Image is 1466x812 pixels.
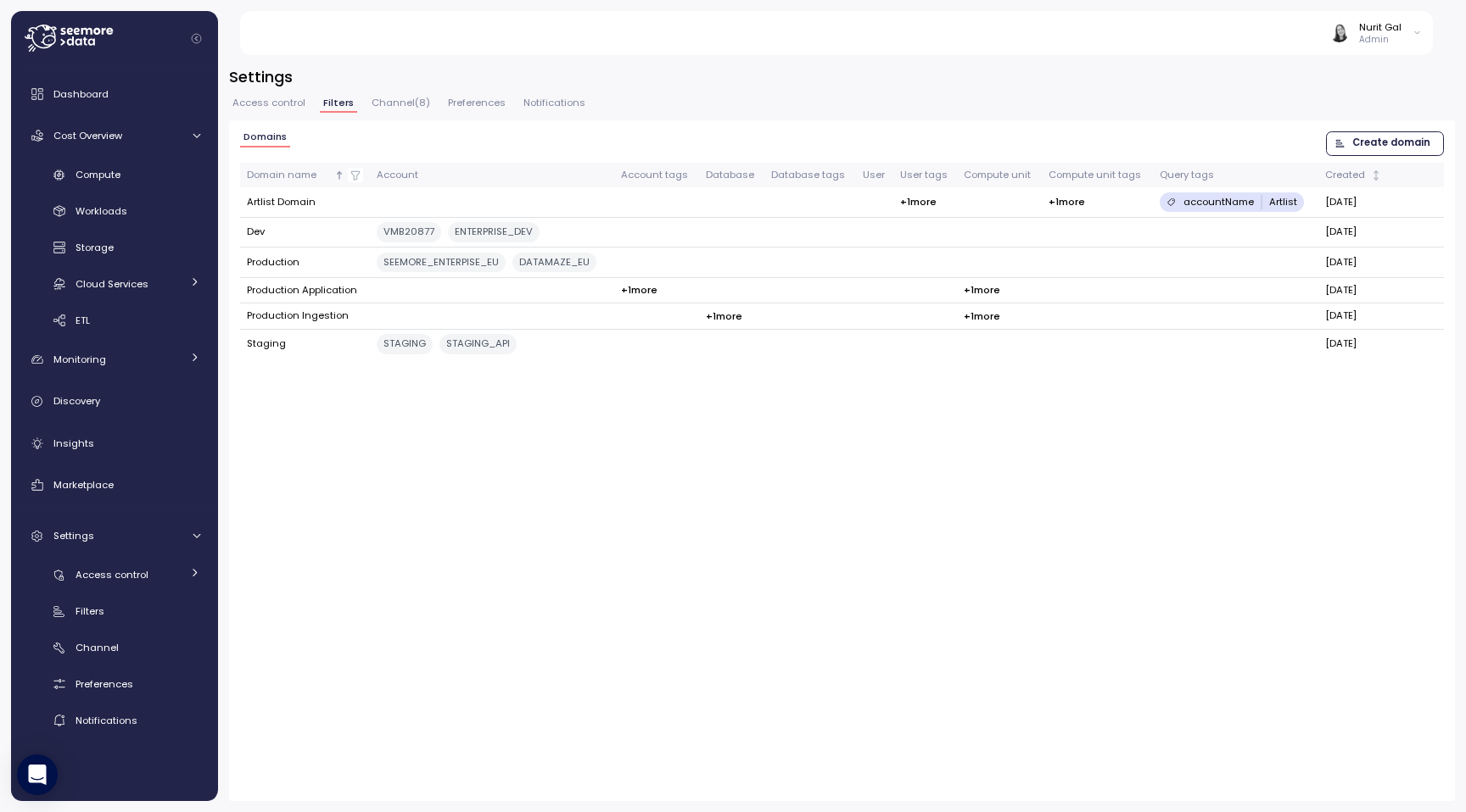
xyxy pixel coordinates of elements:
a: Dashboard [18,77,211,111]
span: Filters [76,604,104,618]
a: Storage [18,234,211,262]
span: Discovery [53,394,100,408]
span: Filters [323,98,354,108]
div: SEEMORE_ENTERPISE_EU [377,253,506,272]
div: Account [377,168,607,183]
div: Not sorted [1370,170,1382,181]
p: Admin [1359,34,1402,46]
span: Cloud Services [76,277,148,291]
span: Preferences [76,677,133,691]
p: Artlist [1269,195,1297,209]
th: CreatedNot sorted [1318,163,1390,187]
div: Compute unit [964,168,1034,183]
p: + 1 more [621,283,657,297]
span: Cost Overview [53,129,122,142]
a: Cloud Services [18,270,211,298]
td: Production Ingestion [240,303,370,329]
div: Created [1325,168,1368,183]
div: Account tags [621,168,691,183]
span: Notifications [76,714,137,727]
span: Storage [76,241,114,254]
a: Cost Overview [18,119,211,153]
span: Channel ( 8 ) [372,98,430,108]
td: [DATE] [1318,278,1390,303]
p: + 1 more [964,309,1000,323]
button: Collapse navigation [186,32,207,45]
div: Database [706,168,757,183]
td: [DATE] [1318,330,1390,359]
div: VMB20877 [377,222,441,242]
a: Marketplace [18,468,211,502]
a: Monitoring [18,342,211,376]
span: Marketplace [53,478,114,492]
span: Insights [53,437,94,450]
p: + 1 more [964,283,1000,297]
th: Domain nameSorted ascending [240,163,370,187]
a: Compute [18,161,211,189]
span: Monitoring [53,353,106,366]
div: Domain name [247,168,331,183]
div: Sorted ascending [333,170,345,181]
a: ETL [18,306,211,334]
img: ACg8ocIVugc3DtI--ID6pffOeA5XcvoqExjdOmyrlhjOptQpqjom7zQ=s96-c [1330,24,1348,42]
span: Settings [53,529,94,542]
div: Open Intercom Messenger [17,754,58,795]
span: Domains [243,132,287,142]
span: Preferences [448,98,506,108]
p: accountName [1183,195,1254,209]
span: Create domain [1352,132,1430,155]
span: ETL [76,314,90,327]
span: Notifications [523,98,585,108]
td: Production Application [240,278,370,303]
div: Query tags [1160,168,1312,183]
span: Channel [76,641,119,654]
a: Workloads [18,197,211,225]
div: DATAMAZE_EU [512,253,596,272]
td: Dev [240,218,370,248]
a: Preferences [18,670,211,698]
td: [DATE] [1318,303,1390,329]
div: User [863,168,887,183]
td: [DATE] [1318,187,1390,217]
div: Database tags [771,168,849,183]
td: Artlist Domain [240,187,370,217]
div: STAGING_API [439,334,517,353]
span: Dashboard [53,87,109,101]
p: + 1 more [900,195,937,209]
a: Insights [18,426,211,460]
a: Settings [18,520,211,553]
a: Access control [18,561,211,589]
td: [DATE] [1318,247,1390,278]
button: Create domain [1326,131,1445,156]
p: + 1 more [1049,195,1085,209]
td: [DATE] [1318,218,1390,248]
span: Workloads [76,204,127,218]
div: Compute unit tags [1049,168,1146,183]
div: Nurit Gal [1359,20,1402,34]
div: User tags [900,168,950,183]
a: Discovery [18,385,211,419]
p: + 1 more [706,309,742,323]
span: Compute [76,168,120,181]
div: ENTERPRISE_DEV [448,222,540,242]
a: Notifications [18,707,211,735]
td: Production [240,247,370,278]
td: Staging [240,330,370,359]
a: Channel [18,634,211,662]
h3: Settings [229,66,1455,87]
a: Filters [18,598,211,626]
div: STAGING [377,334,433,353]
span: Access control [232,98,305,108]
span: Access control [76,568,148,581]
